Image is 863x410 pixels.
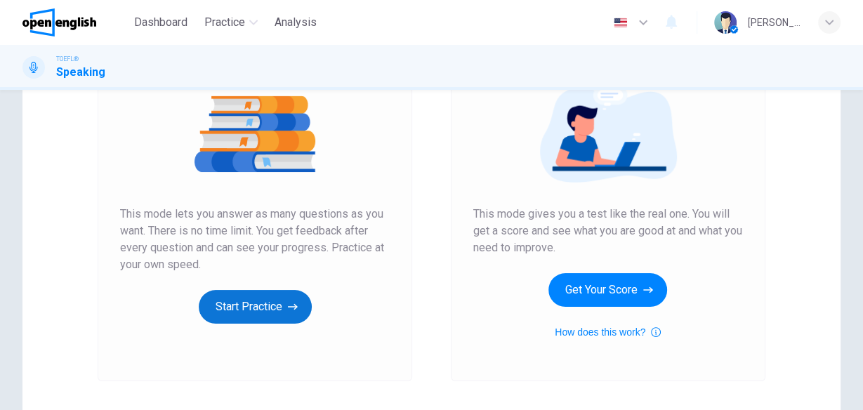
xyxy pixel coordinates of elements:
div: [PERSON_NAME] [748,14,801,31]
img: en [612,18,629,28]
button: Dashboard [129,10,193,35]
span: This mode gives you a test like the real one. You will get a score and see what you are good at a... [473,206,743,256]
a: OpenEnglish logo [22,8,129,37]
span: This mode lets you answer as many questions as you want. There is no time limit. You get feedback... [120,206,390,273]
span: Analysis [275,14,317,31]
button: Practice [199,10,263,35]
span: Dashboard [134,14,187,31]
span: Practice [204,14,245,31]
h1: Speaking [56,64,105,81]
button: Get Your Score [548,273,667,307]
button: Analysis [269,10,322,35]
button: How does this work? [555,324,661,340]
img: Profile picture [714,11,737,34]
button: Start Practice [199,290,312,324]
span: TOEFL® [56,54,79,64]
img: OpenEnglish logo [22,8,96,37]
